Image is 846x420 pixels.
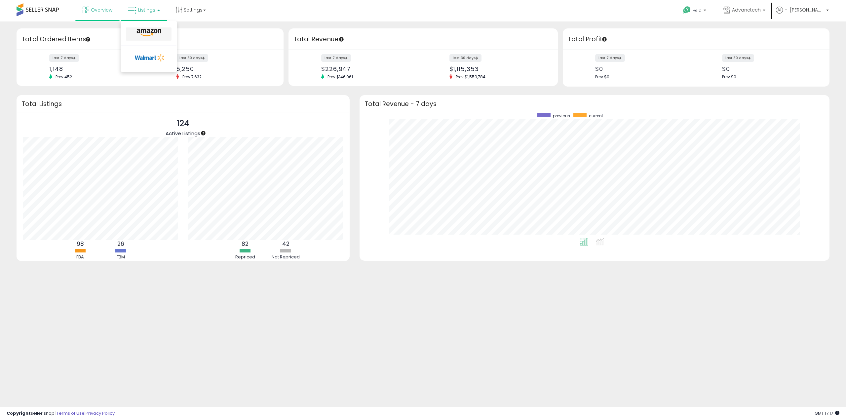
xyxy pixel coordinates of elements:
label: last 7 days [321,54,351,62]
h3: Total Profit [568,35,825,44]
div: FBM [101,254,141,260]
h3: Total Listings [21,101,345,106]
div: $1,115,353 [449,65,546,72]
span: Hi [PERSON_NAME] [785,7,824,13]
div: Tooltip anchor [338,36,344,42]
div: FBA [60,254,100,260]
span: Overview [91,7,112,13]
div: $0 [595,65,691,72]
span: Advanctech [732,7,761,13]
h3: Total Ordered Items [21,35,279,44]
span: Prev: 452 [52,74,75,80]
a: Hi [PERSON_NAME] [776,7,829,21]
span: previous [553,113,570,119]
span: Listings [138,7,155,13]
b: 26 [117,240,124,248]
div: 1,148 [49,65,145,72]
label: last 30 days [176,54,208,62]
h3: Total Revenue [293,35,553,44]
span: Prev: $0 [595,74,609,80]
div: Repriced [225,254,265,260]
span: Active Listings [166,130,200,137]
b: 42 [282,240,289,248]
div: $0 [722,65,818,72]
label: last 30 days [449,54,481,62]
i: Get Help [683,6,691,14]
span: Help [693,8,702,13]
h3: Total Revenue - 7 days [365,101,825,106]
span: current [589,113,603,119]
label: last 7 days [595,54,625,62]
b: 98 [77,240,84,248]
span: Prev: $1,559,784 [452,74,489,80]
b: 82 [242,240,249,248]
label: last 7 days [49,54,79,62]
a: Help [678,1,713,21]
div: Tooltip anchor [85,36,91,42]
div: 5,250 [176,65,272,72]
div: Not Repriced [266,254,306,260]
p: 124 [166,117,200,130]
span: Prev: 7,632 [179,74,205,80]
label: last 30 days [722,54,754,62]
div: Tooltip anchor [601,36,607,42]
div: $226,947 [321,65,418,72]
div: Tooltip anchor [200,130,206,136]
span: Prev: $0 [722,74,736,80]
span: Prev: $146,061 [324,74,356,80]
